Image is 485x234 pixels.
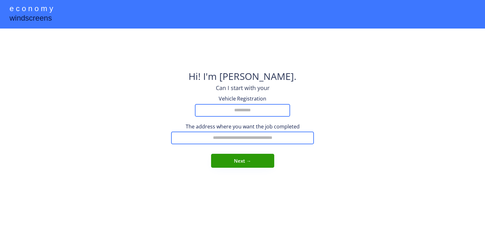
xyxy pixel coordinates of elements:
div: e c o n o m y [10,3,53,15]
button: Next → [211,154,274,168]
img: yH5BAEAAAAALAAAAAABAAEAAAIBRAA7 [227,35,258,67]
div: windscreens [10,13,52,25]
div: Vehicle Registration [211,95,274,102]
div: The address where you want the job completed [171,123,314,130]
div: Hi! I'm [PERSON_NAME]. [189,70,296,84]
div: Can I start with your [216,84,269,92]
